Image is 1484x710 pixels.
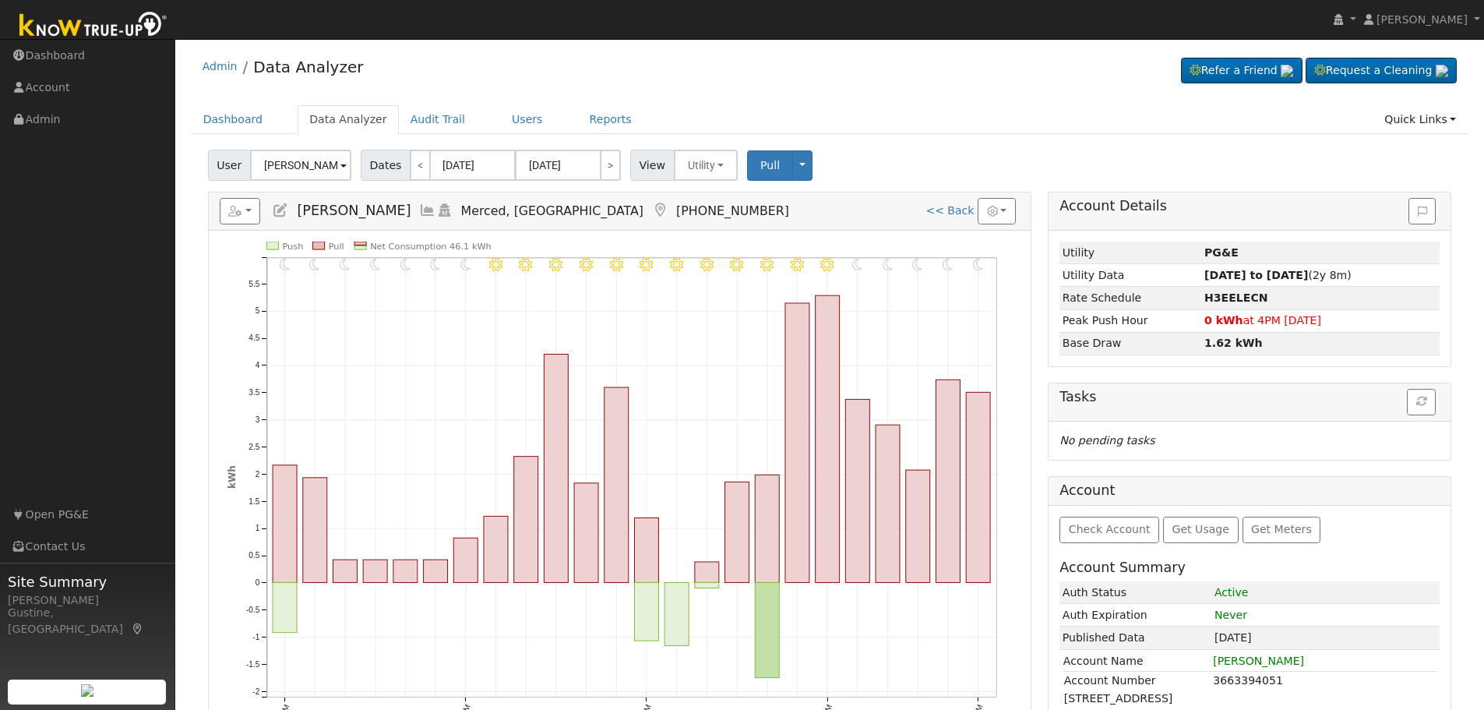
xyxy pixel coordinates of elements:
rect: onclick="" [634,518,658,583]
a: Audit Trail [399,105,477,134]
rect: onclick="" [966,393,990,583]
a: Request a Cleaning [1306,58,1457,84]
a: Multi-Series Graph [419,203,436,218]
td: [STREET_ADDRESS] [1063,690,1436,708]
span: Pull [760,159,780,171]
span: Get Usage [1172,523,1229,535]
text: Push [282,241,303,252]
td: Auth Expiration [1059,604,1211,627]
rect: onclick="" [333,560,357,582]
a: Refer a Friend [1181,58,1302,84]
button: Refresh [1407,389,1436,415]
text: kWh [227,465,238,489]
rect: onclick="" [514,457,538,583]
button: Check Account [1059,517,1159,543]
i: 4AM - Clear [400,258,411,271]
i: 3PM - Clear [730,258,743,271]
text: 5.5 [249,280,259,288]
a: Admin [203,60,238,72]
text: -1 [252,633,259,641]
text: 4 [255,361,259,369]
i: 9AM - Clear [549,258,562,271]
i: 11AM - Clear [609,258,622,271]
rect: onclick="" [303,478,327,583]
td: at 4PM [DATE] [1202,309,1440,332]
strong: [DATE] to [DATE] [1204,269,1308,281]
text: 0 [255,579,259,588]
rect: onclick="" [724,482,749,583]
i: 7PM - Clear [852,258,863,271]
img: retrieve [81,684,93,697]
rect: onclick="" [755,583,779,678]
rect: onclick="" [273,583,297,633]
input: Select a User [250,150,351,181]
rect: onclick="" [574,483,598,583]
rect: onclick="" [605,387,629,582]
td: Base Draw [1059,332,1201,355]
rect: onclick="" [906,470,930,582]
h5: Account Summary [1059,560,1440,576]
span: Check Account [1069,523,1151,535]
button: Issue History [1408,198,1436,224]
td: Utility [1059,242,1201,264]
text: 0.5 [249,552,259,560]
td: Account Number [1063,672,1213,691]
rect: onclick="" [393,560,418,582]
i: 9PM - Clear [912,258,923,271]
text: 1.5 [249,497,259,506]
strong: 1.62 kWh [1204,337,1263,349]
button: Get Meters [1243,517,1321,543]
a: Map [651,203,668,218]
i: 12AM - Clear [280,258,291,271]
rect: onclick="" [273,465,297,583]
rect: onclick="" [936,380,960,583]
h5: Account [1059,482,1115,498]
a: Data Analyzer [298,105,399,134]
td: 1 [1211,581,1440,604]
i: 8AM - Clear [519,258,532,271]
span: [PERSON_NAME] [1376,13,1468,26]
div: Gustine, [GEOGRAPHIC_DATA] [8,605,167,638]
text: -0.5 [246,606,260,614]
text: 2 [255,470,259,479]
rect: onclick="" [755,475,779,583]
a: Dashboard [192,105,275,134]
i: 12PM - Clear [640,258,653,271]
a: > [600,150,621,181]
td: Account Name [1063,652,1212,670]
rect: onclick="" [876,425,900,582]
span: Dates [361,150,411,181]
text: 2.5 [249,443,259,451]
span: [PHONE_NUMBER] [676,203,789,218]
i: 7AM - Clear [489,258,502,271]
i: 1AM - Clear [309,258,320,271]
rect: onclick="" [423,560,447,582]
span: Get Meters [1251,523,1312,535]
i: 5AM - Clear [430,258,441,271]
a: Quick Links [1373,105,1468,134]
a: Reports [578,105,643,134]
rect: onclick="" [816,295,840,582]
i: 4PM - Clear [760,258,774,271]
span: [DATE] [1214,631,1252,644]
strong: R [1204,291,1268,304]
rect: onclick="" [484,517,508,583]
a: Users [500,105,555,134]
i: 2PM - Clear [700,258,714,271]
a: Edit User (25124) [272,203,289,218]
td: Never [1211,604,1440,627]
i: 11PM - Clear [973,258,984,271]
span: View [630,150,675,181]
rect: onclick="" [634,583,658,641]
rect: onclick="" [664,583,689,646]
text: 1 [255,525,259,533]
i: 10AM - Clear [580,258,593,271]
i: 3AM - Clear [370,258,381,271]
div: [PERSON_NAME] [8,592,167,609]
td: [PERSON_NAME] [1212,652,1437,670]
i: 6AM - Clear [460,258,471,271]
strong: 0 kWh [1204,314,1243,327]
text: 4.5 [249,334,259,343]
img: Know True-Up [12,9,175,44]
strong: ID: 16063642, authorized: 01/24/25 [1204,246,1239,259]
